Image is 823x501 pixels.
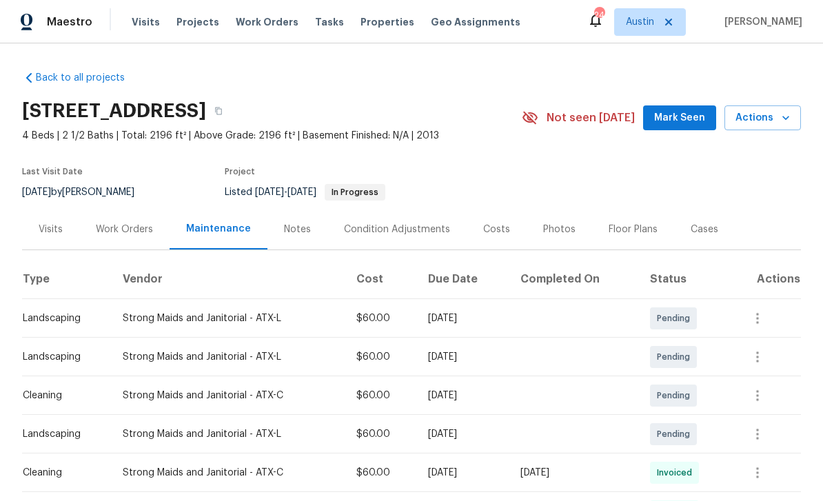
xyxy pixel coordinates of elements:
[22,104,206,118] h2: [STREET_ADDRESS]
[735,110,790,127] span: Actions
[23,350,101,364] div: Landscaping
[112,260,346,299] th: Vendor
[96,223,153,236] div: Work Orders
[22,71,154,85] a: Back to all projects
[543,223,576,236] div: Photos
[123,350,335,364] div: Strong Maids and Janitorial - ATX-L
[123,466,335,480] div: Strong Maids and Janitorial - ATX-C
[23,466,101,480] div: Cleaning
[626,15,654,29] span: Austin
[47,15,92,29] span: Maestro
[428,427,498,441] div: [DATE]
[356,427,406,441] div: $60.00
[255,187,284,197] span: [DATE]
[23,311,101,325] div: Landscaping
[657,466,698,480] span: Invoiced
[356,389,406,402] div: $60.00
[123,311,335,325] div: Strong Maids and Janitorial - ATX-L
[186,222,251,236] div: Maintenance
[22,167,83,176] span: Last Visit Date
[326,188,384,196] span: In Progress
[654,110,705,127] span: Mark Seen
[417,260,509,299] th: Due Date
[345,260,417,299] th: Cost
[657,350,695,364] span: Pending
[356,350,406,364] div: $60.00
[284,223,311,236] div: Notes
[547,111,635,125] span: Not seen [DATE]
[236,15,298,29] span: Work Orders
[657,427,695,441] span: Pending
[428,350,498,364] div: [DATE]
[730,260,801,299] th: Actions
[428,311,498,325] div: [DATE]
[483,223,510,236] div: Costs
[23,389,101,402] div: Cleaning
[356,311,406,325] div: $60.00
[23,427,101,441] div: Landscaping
[639,260,730,299] th: Status
[22,187,51,197] span: [DATE]
[123,427,335,441] div: Strong Maids and Janitorial - ATX-L
[206,99,231,123] button: Copy Address
[520,466,629,480] div: [DATE]
[428,389,498,402] div: [DATE]
[657,389,695,402] span: Pending
[225,187,385,197] span: Listed
[609,223,658,236] div: Floor Plans
[132,15,160,29] span: Visits
[287,187,316,197] span: [DATE]
[176,15,219,29] span: Projects
[356,466,406,480] div: $60.00
[594,8,604,22] div: 24
[719,15,802,29] span: [PERSON_NAME]
[22,129,522,143] span: 4 Beds | 2 1/2 Baths | Total: 2196 ft² | Above Grade: 2196 ft² | Basement Finished: N/A | 2013
[428,466,498,480] div: [DATE]
[255,187,316,197] span: -
[360,15,414,29] span: Properties
[315,17,344,27] span: Tasks
[22,260,112,299] th: Type
[431,15,520,29] span: Geo Assignments
[225,167,255,176] span: Project
[724,105,801,131] button: Actions
[691,223,718,236] div: Cases
[509,260,640,299] th: Completed On
[39,223,63,236] div: Visits
[344,223,450,236] div: Condition Adjustments
[123,389,335,402] div: Strong Maids and Janitorial - ATX-C
[22,184,151,201] div: by [PERSON_NAME]
[657,311,695,325] span: Pending
[643,105,716,131] button: Mark Seen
